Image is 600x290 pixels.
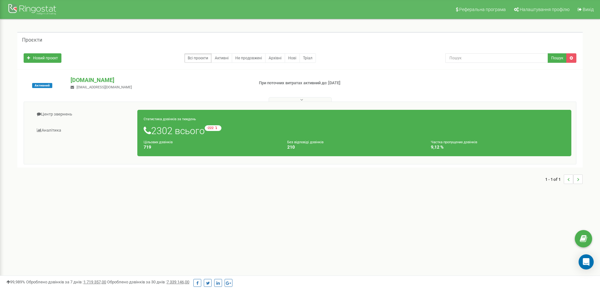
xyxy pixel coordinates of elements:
div: Open Intercom Messenger [579,254,594,269]
a: Архівні [265,53,285,63]
a: Активні [211,53,232,63]
span: Оброблено дзвінків за 7 днів : [26,280,106,284]
span: Налаштування профілю [520,7,569,12]
a: Центр звернень [29,107,138,122]
h1: 2302 всього [144,125,565,136]
span: [EMAIL_ADDRESS][DOMAIN_NAME] [77,85,132,89]
h4: 719 [144,145,278,150]
span: Оброблено дзвінків за 30 днів : [107,280,189,284]
a: Не продовжені [232,53,266,63]
span: Вихід [583,7,594,12]
h4: 9,12 % [431,145,565,150]
a: Тріал [300,53,316,63]
a: Всі проєкти [184,53,212,63]
small: Цільових дзвінків [144,140,173,144]
a: Аналiтика [29,123,138,138]
a: Нові [285,53,300,63]
span: Реферальна програма [459,7,506,12]
nav: ... [545,168,583,190]
h5: Проєкти [22,37,42,43]
p: При поточних витратах активний до: [DATE] [259,80,390,86]
small: Без відповіді дзвінків [287,140,323,144]
u: 1 719 357,00 [83,280,106,284]
small: Статистика дзвінків за тиждень [144,117,196,121]
span: 99,989% [6,280,25,284]
u: 7 339 146,00 [167,280,189,284]
a: Новий проєкт [24,53,61,63]
span: 1 - 1 of 1 [545,175,564,184]
small: -222 [205,125,221,131]
h4: 210 [287,145,421,150]
span: Активний [32,83,52,88]
small: Частка пропущених дзвінків [431,140,477,144]
input: Пошук [445,53,548,63]
p: [DOMAIN_NAME] [71,76,249,84]
button: Пошук [548,53,567,63]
